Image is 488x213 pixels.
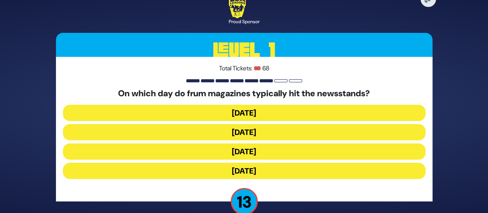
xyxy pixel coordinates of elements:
[63,124,426,140] button: [DATE]
[229,18,260,25] div: Proud Sponsor
[63,143,426,160] button: [DATE]
[63,105,426,121] button: [DATE]
[63,163,426,179] button: [DATE]
[63,89,426,99] h5: On which day do frum magazines typically hit the newsstands?
[63,64,426,73] p: Total Tickets: 🎟️ 68
[56,33,432,68] h3: Level 1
